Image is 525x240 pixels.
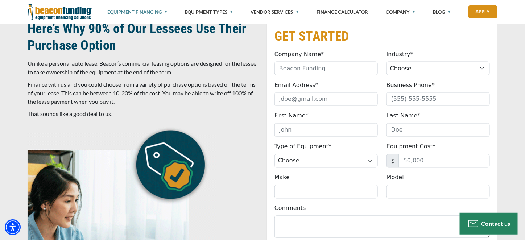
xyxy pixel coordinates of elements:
[28,20,258,54] h2: Here’s Why 90% of Our Lessees Use Their Purchase Option
[274,123,378,137] input: John
[386,50,413,59] label: Industry*
[28,80,258,106] p: Finance with us and you could choose from a variety of purchase options based on the terms of you...
[274,112,309,120] label: First Name*
[399,154,490,168] input: 50,000
[5,219,21,235] div: Accessibility Menu
[386,173,404,182] label: Model
[28,59,258,76] p: Unlike a personal auto lease, Beacon’s commercial leasing options are designed for the lessee to ...
[386,123,490,137] input: Doe
[274,81,318,90] label: Email Address*
[274,92,378,106] input: jdoe@gmail.com
[386,142,436,151] label: Equipment Cost*
[386,92,490,106] input: (555) 555-5555
[274,173,290,182] label: Make
[274,204,306,213] label: Comments
[386,81,435,90] label: Business Phone*
[274,28,490,45] h2: GET STARTED
[28,110,258,119] p: That sounds like a good deal to us!
[274,142,331,151] label: Type of Equipment*
[468,5,497,18] a: Apply
[481,220,511,227] span: Contact us
[274,62,378,75] input: Beacon Funding
[274,50,324,59] label: Company Name*
[460,213,518,235] button: Contact us
[386,112,421,120] label: Last Name*
[386,154,399,168] span: $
